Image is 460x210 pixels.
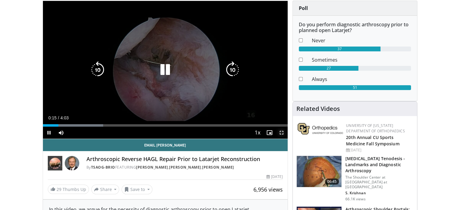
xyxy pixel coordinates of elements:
div: [DATE] [266,174,283,179]
strong: Poll [299,5,308,11]
img: TSAOG-BRIO [48,156,62,170]
button: Fullscreen [276,127,288,139]
dd: Sometimes [307,56,416,63]
video-js: Video Player [43,1,288,139]
span: 29 [57,186,61,192]
a: Email [PERSON_NAME] [43,139,288,151]
button: Playback Rate [251,127,263,139]
div: Progress Bar [43,124,288,127]
span: 0:15 [48,115,57,120]
dd: Always [307,76,416,83]
p: S. Krishnan [345,191,413,195]
a: University of [US_STATE] Department of Orthopaedics [346,123,405,134]
a: 29 Thumbs Up [48,185,89,194]
p: The Shoulder Center at [GEOGRAPHIC_DATA] at [GEOGRAPHIC_DATA] [345,175,413,189]
span: 06:45 [325,179,339,185]
img: 355603a8-37da-49b6-856f-e00d7e9307d3.png.150x105_q85_autocrop_double_scale_upscale_version-0.2.png [298,123,343,134]
h4: Related Videos [296,105,340,112]
span: 6,956 views [253,186,283,193]
a: [PERSON_NAME] [169,165,201,170]
p: 66.1K views [345,197,365,202]
img: Avatar [65,156,79,170]
div: [DATE] [346,147,412,153]
button: Pause [43,127,55,139]
button: Share [91,185,119,194]
div: 37 [299,47,380,51]
span: / [58,115,59,120]
a: TSAOG-BRIO [91,165,115,170]
img: 15733_3.png.150x105_q85_crop-smart_upscale.jpg [297,156,341,187]
dd: Never [307,37,416,44]
div: 51 [299,85,411,90]
span: 4:03 [60,115,69,120]
h4: Arthroscopic Reverse HAGL Repair Prior to Latarjet Reconstruction [86,156,283,163]
div: By FEATURING , , [86,165,283,170]
button: Save to [122,185,152,194]
a: [PERSON_NAME] [136,165,168,170]
div: 27 [299,66,358,71]
button: Enable picture-in-picture mode [263,127,276,139]
a: [PERSON_NAME] [202,165,234,170]
a: 06:45 [MEDICAL_DATA] Tenodesis - Landmarks and Diagnostic Arthroscopy The Shoulder Center at [GEO... [296,156,413,202]
h3: [MEDICAL_DATA] Tenodesis - Landmarks and Diagnostic Arthroscopy [345,156,413,174]
h6: Do you perform diagnostic arthroscopy prior to planned open Latarjet? [299,22,411,33]
a: 20th Annual CU Sports Medicine Fall Symposium [346,134,399,147]
button: Mute [55,127,67,139]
